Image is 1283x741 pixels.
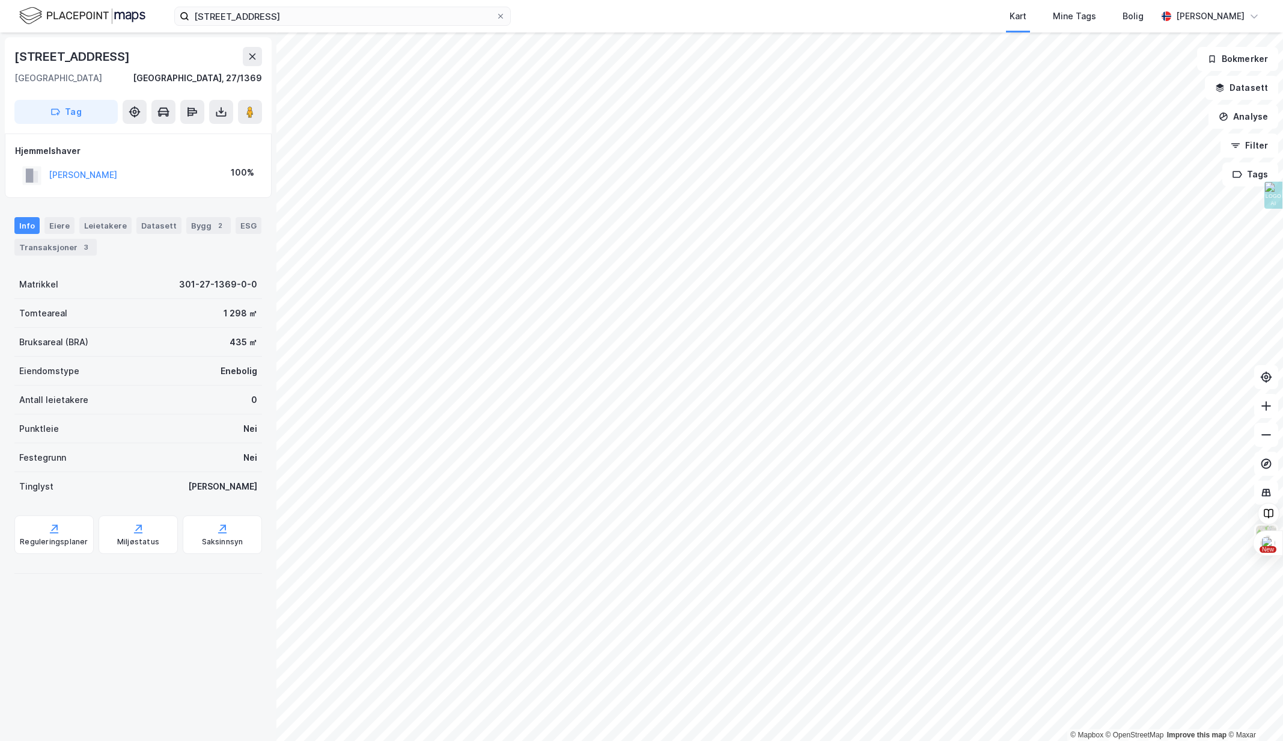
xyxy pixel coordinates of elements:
div: Bolig [1123,9,1144,23]
div: Datasett [136,217,181,234]
div: 100% [231,165,254,180]
button: Datasett [1205,76,1278,100]
div: Nei [243,422,257,436]
div: Punktleie [19,422,59,436]
div: Bruksareal (BRA) [19,335,88,349]
div: [GEOGRAPHIC_DATA] [14,71,102,85]
div: Eiere [44,217,75,234]
div: Kart [1010,9,1026,23]
div: 435 ㎡ [230,335,257,349]
div: [GEOGRAPHIC_DATA], 27/1369 [133,71,262,85]
div: Mine Tags [1053,9,1096,23]
div: Eiendomstype [19,364,79,378]
a: Mapbox [1070,731,1103,739]
div: Saksinnsyn [202,537,243,547]
button: Bokmerker [1197,47,1278,71]
div: [PERSON_NAME] [188,479,257,494]
div: Miljøstatus [117,537,159,547]
div: Tinglyst [19,479,53,494]
div: 2 [214,220,226,232]
div: Hjemmelshaver [15,144,261,158]
button: Tags [1222,162,1278,186]
div: Matrikkel [19,277,58,292]
button: Filter [1221,134,1278,158]
div: Kontrollprogram for chat [1223,683,1283,741]
button: Tag [14,100,118,124]
div: Enebolig [221,364,257,378]
div: Info [14,217,40,234]
div: Nei [243,450,257,465]
button: Analyse [1208,105,1278,129]
div: Antall leietakere [19,393,88,407]
div: Transaksjoner [14,239,97,256]
div: Leietakere [79,217,132,234]
img: logo.f888ab2527a4732fd821a326f86c7f29.svg [19,5,145,26]
div: Tomteareal [19,306,67,321]
input: Søk på adresse, matrikkel, gårdeiere, leietakere eller personer [189,7,496,25]
div: Reguleringsplaner [20,537,88,547]
iframe: Chat Widget [1223,683,1283,741]
div: ESG [236,217,261,234]
a: OpenStreetMap [1106,731,1164,739]
a: Improve this map [1167,731,1227,739]
div: 3 [80,241,92,253]
div: [PERSON_NAME] [1176,9,1245,23]
div: 301-27-1369-0-0 [179,277,257,292]
div: 1 298 ㎡ [224,306,257,321]
div: [STREET_ADDRESS] [14,47,132,66]
div: 0 [251,393,257,407]
div: Bygg [186,217,231,234]
div: Festegrunn [19,450,66,465]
